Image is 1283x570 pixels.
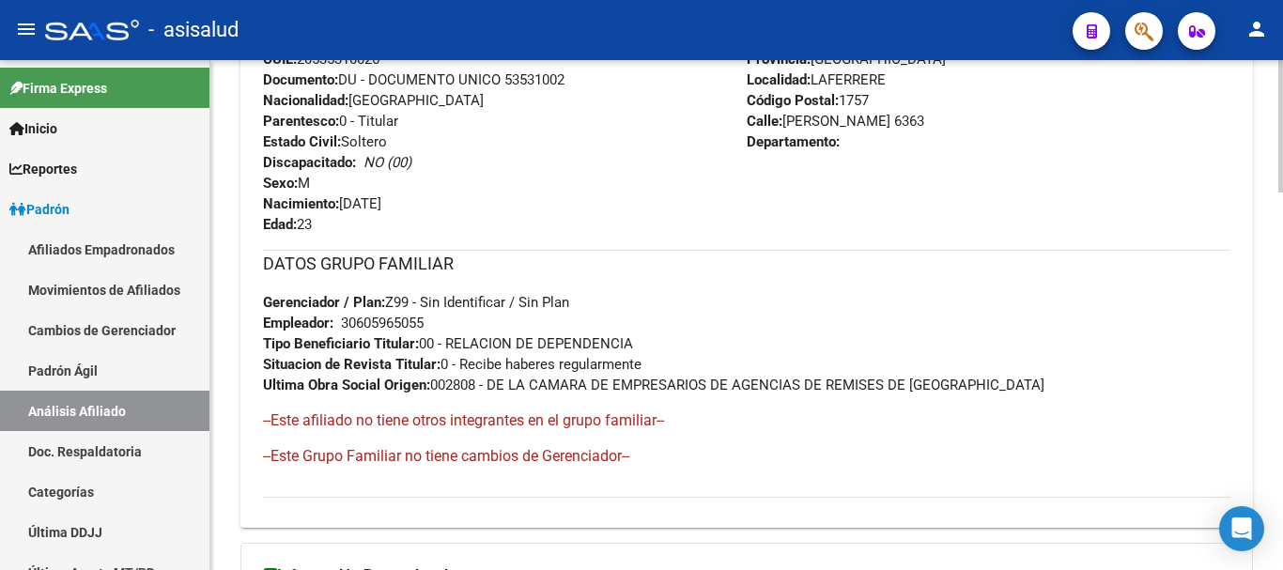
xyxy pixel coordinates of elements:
span: Z99 - Sin Identificar / Sin Plan [263,294,569,311]
span: 23 [263,216,312,233]
i: NO (00) [363,154,411,171]
span: LAFERRERE [747,71,886,88]
strong: Edad: [263,216,297,233]
strong: Situacion de Revista Titular: [263,356,441,373]
strong: Nacimiento: [263,195,339,212]
strong: Discapacitado: [263,154,356,171]
strong: Localidad: [747,71,811,88]
span: M [263,175,310,192]
span: 20535310026 [263,51,379,68]
span: 1757 [747,92,869,109]
strong: Documento: [263,71,338,88]
span: 00 - RELACION DE DEPENDENCIA [263,335,633,352]
span: Soltero [263,133,387,150]
span: 0 - Titular [263,113,398,130]
strong: CUIL: [263,51,297,68]
strong: Gerenciador / Plan: [263,294,385,311]
strong: Departamento: [747,133,840,150]
strong: Sexo: [263,175,298,192]
h4: --Este Grupo Familiar no tiene cambios de Gerenciador-- [263,446,1230,467]
strong: Parentesco: [263,113,339,130]
strong: Nacionalidad: [263,92,348,109]
span: DU - DOCUMENTO UNICO 53531002 [263,71,564,88]
div: Open Intercom Messenger [1219,506,1264,551]
span: Inicio [9,118,57,139]
strong: Ultima Obra Social Origen: [263,377,430,393]
span: [PERSON_NAME] 6363 [747,113,924,130]
strong: Empleador: [263,315,333,331]
mat-icon: menu [15,18,38,40]
span: [GEOGRAPHIC_DATA] [263,92,484,109]
span: 002808 - DE LA CAMARA DE EMPRESARIOS DE AGENCIAS DE REMISES DE [GEOGRAPHIC_DATA] [263,377,1044,393]
span: 0 - Recibe haberes regularmente [263,356,641,373]
span: [DATE] [263,195,381,212]
span: Firma Express [9,78,107,99]
h4: --Este afiliado no tiene otros integrantes en el grupo familiar-- [263,410,1230,431]
span: Reportes [9,159,77,179]
span: Padrón [9,199,70,220]
strong: Estado Civil: [263,133,341,150]
mat-icon: person [1245,18,1268,40]
div: 30605965055 [341,313,424,333]
strong: Tipo Beneficiario Titular: [263,335,419,352]
h3: DATOS GRUPO FAMILIAR [263,251,1230,277]
strong: Código Postal: [747,92,839,109]
strong: Calle: [747,113,782,130]
span: [GEOGRAPHIC_DATA] [747,51,946,68]
span: - asisalud [148,9,239,51]
strong: Provincia: [747,51,811,68]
